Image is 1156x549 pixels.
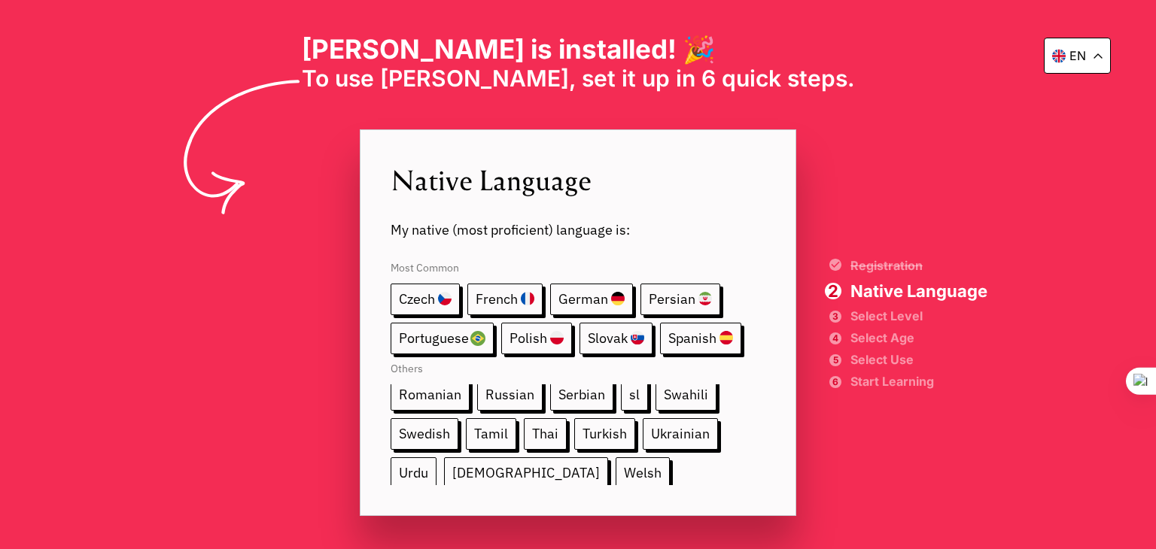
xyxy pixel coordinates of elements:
[574,418,635,450] span: Turkish
[580,323,653,354] span: Slovak
[302,33,855,65] h1: [PERSON_NAME] is installed! 🎉
[466,418,516,450] span: Tamil
[391,457,437,489] span: Urdu
[467,284,543,315] span: French
[850,311,987,321] span: Select Level
[550,284,633,315] span: German
[850,354,987,365] span: Select Use
[391,323,494,354] span: Portuguese
[656,379,716,411] span: Swahili
[444,457,608,489] span: [DEMOGRAPHIC_DATA]
[850,376,987,387] span: Start Learning
[302,65,855,92] span: To use [PERSON_NAME], set it up in 6 quick steps.
[391,379,470,411] span: Romanian
[391,246,765,284] span: Most Common
[660,323,741,354] span: Spanish
[1069,48,1086,63] p: en
[643,418,718,450] span: Ukrainian
[550,379,613,411] span: Serbian
[640,284,720,315] span: Persian
[391,354,765,384] span: Others
[391,199,765,238] span: My native (most proficient) language is:
[621,379,648,411] span: sl
[524,418,567,450] span: Thai
[391,160,765,199] span: Native Language
[391,418,458,450] span: Swedish
[501,323,572,354] span: Polish
[850,332,987,343] span: Select Age
[850,283,987,299] span: Native Language
[850,259,987,271] span: Registration
[477,379,543,411] span: Russian
[616,457,670,489] span: Welsh
[391,284,460,315] span: Czech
